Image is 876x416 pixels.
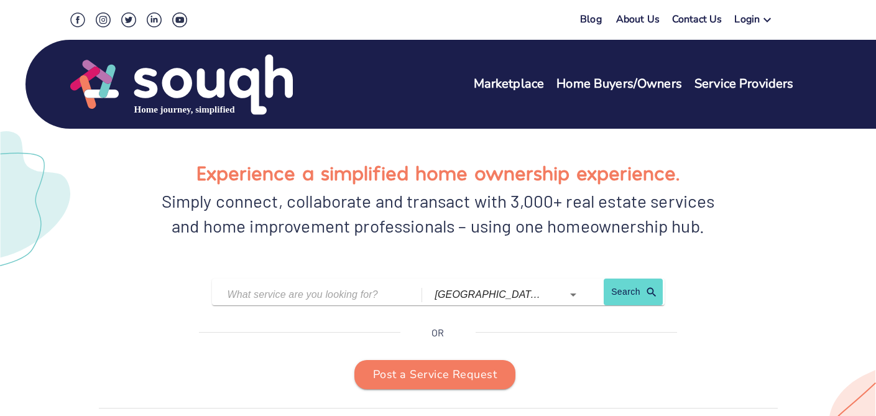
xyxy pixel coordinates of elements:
[96,12,111,27] img: Instagram Social Icon
[172,12,187,27] img: Youtube Social Icon
[373,365,497,385] span: Post a Service Request
[616,12,660,30] a: About Us
[121,12,136,27] img: Twitter Social Icon
[155,188,721,238] div: Simply connect, collaborate and transact with 3,000+ real estate services and home improvement pr...
[556,75,682,93] a: Home Buyers/Owners
[228,285,391,304] input: What service are you looking for?
[70,53,293,116] img: Souqh Logo
[580,12,602,26] a: Blog
[435,285,545,304] input: Which city?
[147,12,162,27] img: LinkedIn Social Icon
[734,12,760,30] div: Login
[354,360,515,390] button: Post a Service Request
[431,325,444,340] p: OR
[70,12,85,27] img: Facebook Social Icon
[565,286,582,303] button: Open
[694,75,794,93] a: Service Providers
[474,75,545,93] a: Marketplace
[672,12,722,30] a: Contact Us
[196,157,680,188] h1: Experience a simplified home ownership experience.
